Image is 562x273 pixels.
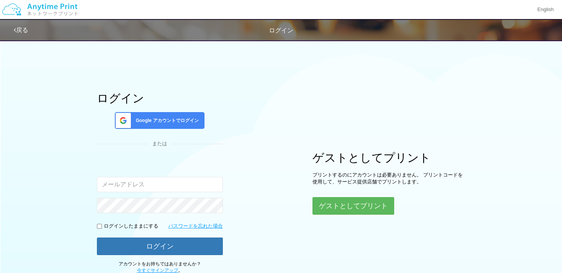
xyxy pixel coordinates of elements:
a: 今すぐサインアップ [137,268,178,273]
h1: ゲストとしてプリント [312,151,465,164]
a: パスワードを忘れた場合 [168,223,223,230]
span: 。 [137,268,183,273]
p: ログインしたままにする [104,223,158,230]
p: プリントするのにアカウントは必要ありません。 プリントコードを使用して、サービス提供店舗でプリントします。 [312,172,465,186]
input: メールアドレス [97,177,223,192]
div: または [97,140,223,148]
a: 戻る [14,27,28,33]
button: ゲストとしてプリント [312,197,394,215]
button: ログイン [97,238,223,255]
span: ログイン [269,27,293,34]
h1: ログイン [97,92,223,104]
span: Google アカウントでログイン [133,117,199,124]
